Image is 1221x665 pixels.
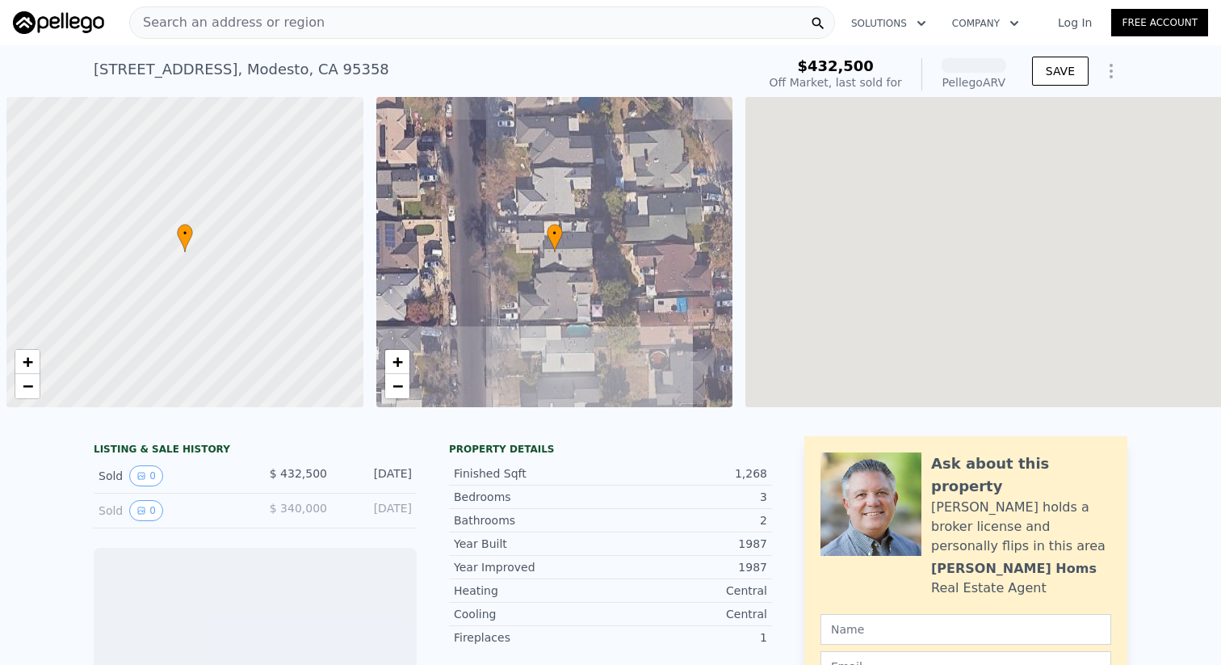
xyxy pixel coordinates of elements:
span: $ 340,000 [270,502,327,515]
div: Property details [449,443,772,456]
span: + [23,351,33,372]
a: Zoom in [15,350,40,374]
button: Solutions [838,9,939,38]
div: • [177,224,193,252]
div: [DATE] [340,500,412,521]
div: [DATE] [340,465,412,486]
div: 3 [610,489,767,505]
span: • [547,226,563,241]
div: Year Built [454,536,610,552]
div: Central [610,606,767,622]
div: • [547,224,563,252]
div: 1987 [610,536,767,552]
div: Pellego ARV [942,74,1006,90]
div: Off Market, last sold for [770,74,902,90]
div: 1,268 [610,465,767,482]
input: Name [820,614,1111,645]
div: Central [610,583,767,599]
a: Free Account [1111,9,1208,36]
span: + [392,351,402,372]
div: [PERSON_NAME] Homs [931,559,1097,579]
div: Heating [454,583,610,599]
span: $ 432,500 [270,467,327,480]
div: Fireplaces [454,629,610,646]
span: Search an address or region [130,13,325,32]
button: Company [939,9,1032,38]
div: Ask about this property [931,452,1111,498]
img: Pellego [13,11,104,34]
a: Zoom out [385,374,409,398]
button: Show Options [1095,55,1127,87]
div: [PERSON_NAME] holds a broker license and personally flips in this area [931,498,1111,556]
div: 1 [610,629,767,646]
div: Sold [99,465,242,486]
div: Bathrooms [454,512,610,528]
a: Zoom out [15,374,40,398]
a: Log In [1038,15,1111,31]
span: − [23,376,33,396]
span: − [392,376,402,396]
div: Finished Sqft [454,465,610,482]
div: Sold [99,500,242,521]
button: View historical data [129,500,163,521]
button: SAVE [1032,57,1089,86]
div: Real Estate Agent [931,579,1047,598]
div: Cooling [454,606,610,622]
div: Bedrooms [454,489,610,505]
div: Year Improved [454,559,610,575]
div: [STREET_ADDRESS] , Modesto , CA 95358 [94,58,389,81]
div: 1987 [610,559,767,575]
span: $432,500 [797,57,874,74]
a: Zoom in [385,350,409,374]
div: 2 [610,512,767,528]
button: View historical data [129,465,163,486]
div: LISTING & SALE HISTORY [94,443,417,459]
span: • [177,226,193,241]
